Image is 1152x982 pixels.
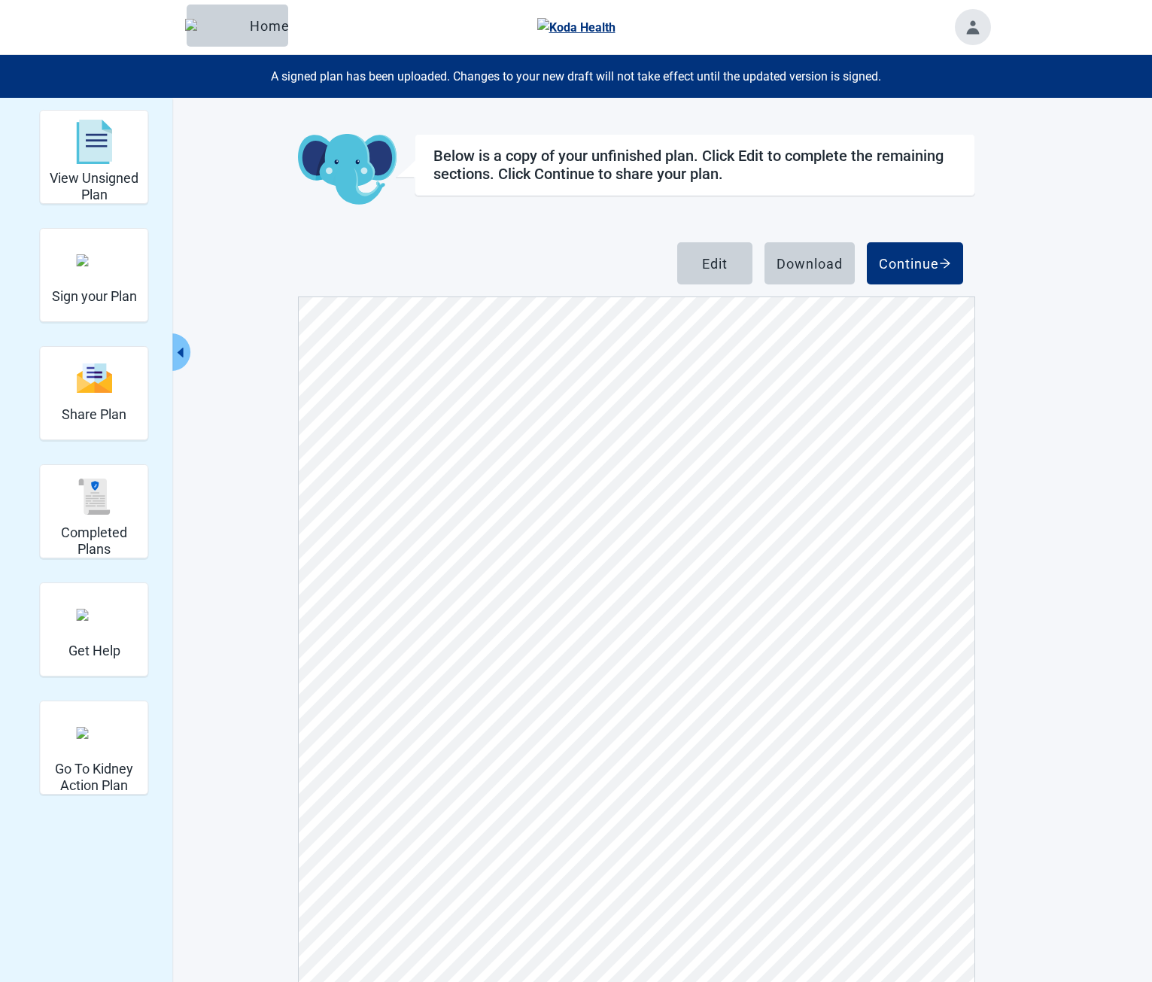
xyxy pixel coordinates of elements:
[76,362,112,394] img: svg%3e
[172,333,191,371] button: Collapse menu
[677,242,752,284] button: Edit
[433,147,956,183] h1: Below is a copy of your unfinished plan. Click Edit to complete the remaining sections. Click Con...
[199,18,276,33] div: Home
[76,609,112,621] img: person-question.svg
[47,170,142,202] h2: View Unsigned Plan
[76,727,112,739] img: kidney_action_plan.svg
[40,228,149,322] div: Sign your Plan
[187,5,288,47] button: ElephantHome
[777,256,843,271] div: Download
[939,257,951,269] span: arrow-right
[76,254,112,266] img: make_plan_official.svg
[867,242,963,284] button: Continue arrow-right
[702,256,728,271] div: Edit
[52,288,137,305] h2: Sign your Plan
[879,256,951,271] div: Continue
[40,701,149,795] div: Go To Kidney Action Plan
[185,19,244,32] img: Elephant
[40,582,149,676] div: Get Help
[174,345,188,360] span: caret-left
[76,120,112,165] img: svg%3e
[298,134,397,206] img: Koda Elephant
[68,643,120,659] h2: Get Help
[76,479,112,515] img: svg%3e
[47,761,142,793] h2: Go To Kidney Action Plan
[40,346,149,440] div: Share Plan
[764,242,855,284] button: Download
[955,9,991,45] button: Toggle account menu
[62,406,126,423] h2: Share Plan
[47,524,142,557] h2: Completed Plans
[537,18,616,37] img: Koda Health
[40,464,149,558] div: Completed Plans
[40,110,149,204] div: View Unsigned Plan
